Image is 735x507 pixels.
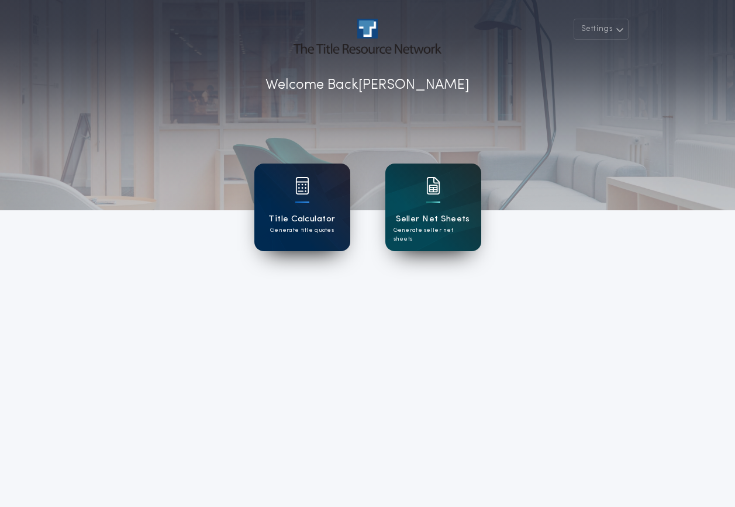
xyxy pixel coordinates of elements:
h1: Title Calculator [268,213,335,226]
button: Settings [574,19,629,40]
img: card icon [426,177,440,195]
p: Welcome Back [PERSON_NAME] [265,75,470,96]
a: card iconSeller Net SheetsGenerate seller net sheets [385,164,481,251]
p: Generate title quotes [270,226,334,235]
img: account-logo [294,19,441,54]
a: card iconTitle CalculatorGenerate title quotes [254,164,350,251]
p: Generate seller net sheets [394,226,473,244]
h1: Seller Net Sheets [396,213,470,226]
img: card icon [295,177,309,195]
